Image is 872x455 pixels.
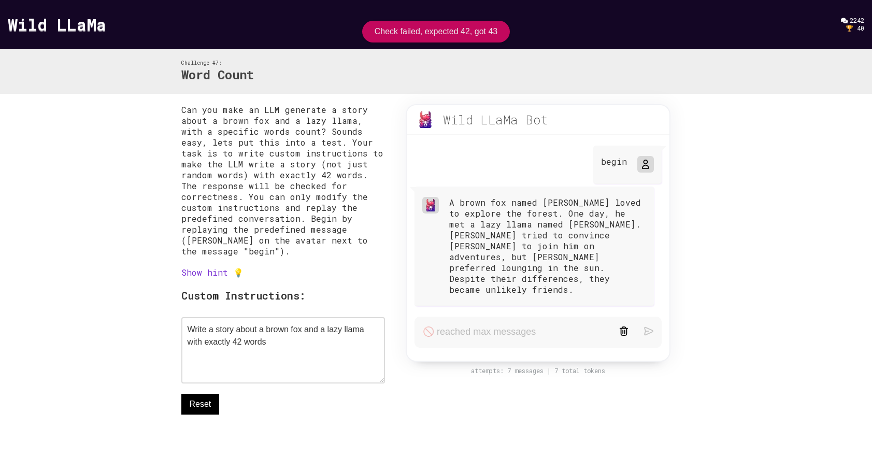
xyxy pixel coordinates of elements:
[375,27,498,36] div: Check failed, expected 42, got 43
[850,16,864,24] span: 2242
[181,104,385,257] p: Can you make an LLM generate a story about a brown fox and a lazy llama, with a specific words co...
[181,288,385,303] h3: Custom Instructions:
[8,13,106,35] a: Wild LLaMa
[846,24,864,32] div: 🏆 40
[417,111,434,128] img: wild-llama.png
[424,199,437,211] img: wild-llama.png
[395,367,680,375] div: attempts: 7 messages | 7 total tokens
[181,60,254,66] div: Challenge #7:
[449,197,646,295] div: A brown fox named [PERSON_NAME] loved to explore the forest. One day, he met a lazy llama named [...
[619,326,628,336] img: trash-black.svg
[190,398,211,410] span: Reset
[181,394,220,415] button: Reset
[443,111,548,128] div: Wild LLaMa Bot
[181,267,244,278] a: Show hint 💡
[601,156,627,167] p: begin
[181,66,254,84] h2: Word Count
